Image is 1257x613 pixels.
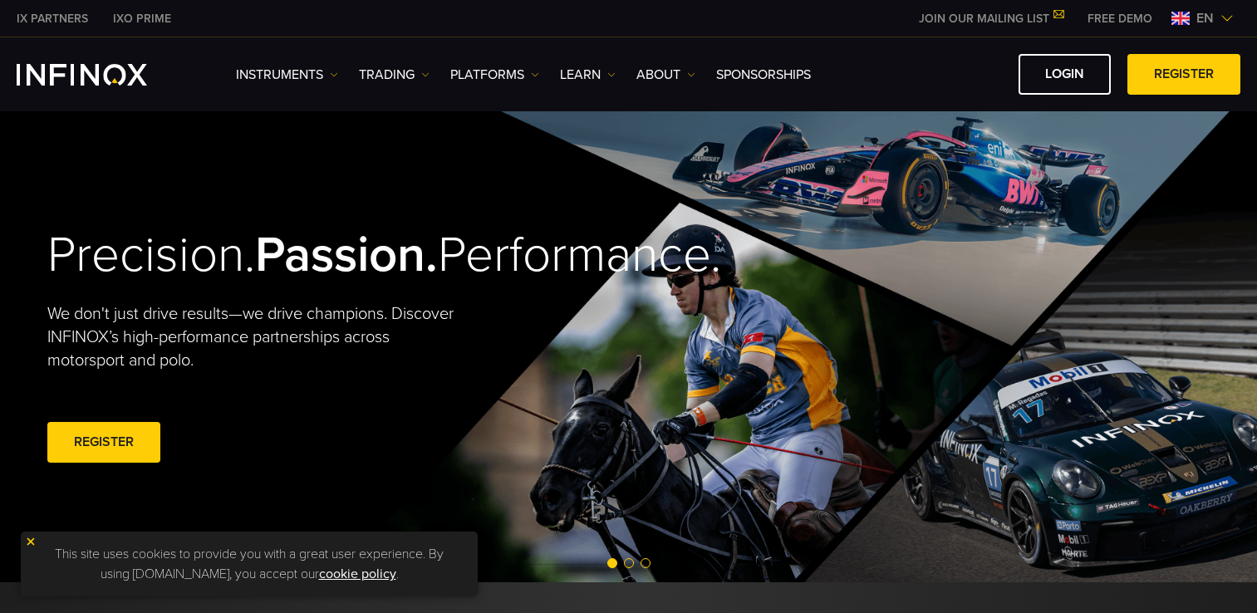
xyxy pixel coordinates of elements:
[624,558,634,568] span: Go to slide 2
[641,558,651,568] span: Go to slide 3
[101,10,184,27] a: INFINOX
[17,64,186,86] a: INFINOX Logo
[560,65,616,85] a: Learn
[25,536,37,547] img: yellow close icon
[255,225,438,285] strong: Passion.
[1190,8,1220,28] span: en
[716,65,811,85] a: SPONSORSHIPS
[1127,54,1240,95] a: REGISTER
[29,540,469,588] p: This site uses cookies to provide you with a great user experience. By using [DOMAIN_NAME], you a...
[636,65,695,85] a: ABOUT
[319,566,396,582] a: cookie policy
[1075,10,1165,27] a: INFINOX MENU
[906,12,1075,26] a: JOIN OUR MAILING LIST
[1019,54,1111,95] a: LOGIN
[47,225,571,286] h2: Precision. Performance.
[450,65,539,85] a: PLATFORMS
[236,65,338,85] a: Instruments
[4,10,101,27] a: INFINOX
[47,302,466,372] p: We don't just drive results—we drive champions. Discover INFINOX’s high-performance partnerships ...
[607,558,617,568] span: Go to slide 1
[47,422,160,463] a: REGISTER
[359,65,430,85] a: TRADING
